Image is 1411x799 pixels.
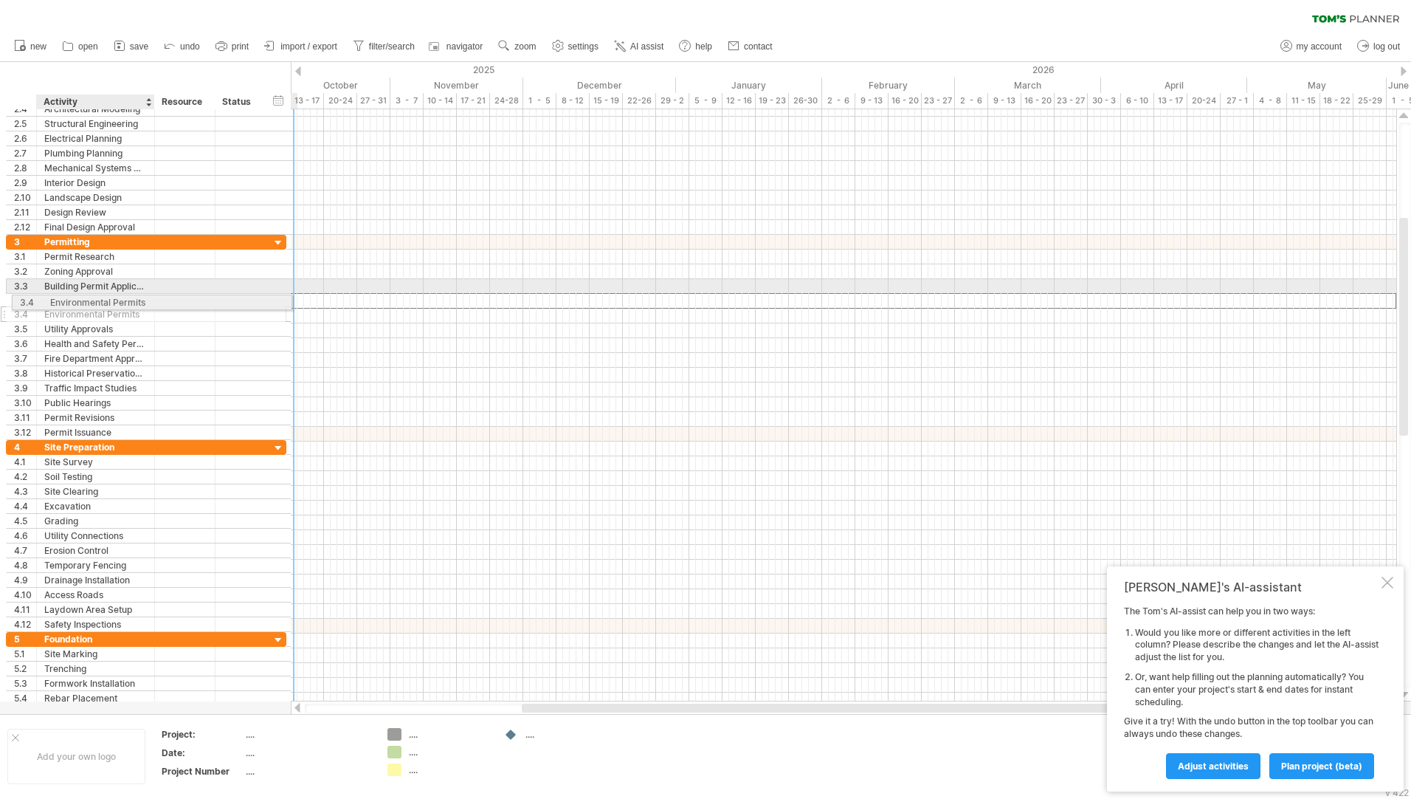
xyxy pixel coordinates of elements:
[14,117,36,131] div: 2.5
[44,470,147,484] div: Soil Testing
[14,603,36,617] div: 4.11
[14,632,36,646] div: 5
[44,95,146,109] div: Activity
[44,558,147,572] div: Temporary Fencing
[44,307,147,321] div: Environmental Permits
[409,728,489,741] div: ....
[756,93,789,109] div: 19 - 23
[212,37,253,56] a: print
[1135,671,1379,708] li: Or, want help filling out the planning automatically? You can enter your project's start & end da...
[1166,753,1260,779] a: Adjust activities
[324,93,357,109] div: 20-24
[1254,93,1287,109] div: 4 - 8
[1287,93,1320,109] div: 11 - 15
[1124,580,1379,594] div: [PERSON_NAME]'s AI-assistant
[14,146,36,160] div: 2.7
[14,455,36,469] div: 4.1
[14,588,36,602] div: 4.10
[160,37,204,56] a: undo
[922,93,955,109] div: 23 - 27
[44,220,147,234] div: Final Design Approval
[30,41,46,52] span: new
[494,37,540,56] a: zoom
[44,322,147,336] div: Utility Approvals
[14,220,36,234] div: 2.12
[14,337,36,351] div: 3.6
[110,37,153,56] a: save
[238,78,390,93] div: October 2025
[889,93,922,109] div: 16 - 20
[44,161,147,175] div: Mechanical Systems Design
[14,647,36,661] div: 5.1
[1055,93,1088,109] div: 23 - 27
[232,41,249,52] span: print
[14,514,36,528] div: 4.5
[44,425,147,439] div: Permit Issuance
[14,691,36,705] div: 5.4
[14,250,36,264] div: 3.1
[1353,37,1404,56] a: log out
[1154,93,1187,109] div: 13 - 17
[457,93,490,109] div: 17 - 21
[44,146,147,160] div: Plumbing Planning
[1269,753,1374,779] a: plan project (beta)
[548,37,603,56] a: settings
[261,37,342,56] a: import / export
[14,366,36,380] div: 3.8
[180,41,200,52] span: undo
[14,558,36,572] div: 4.8
[610,37,668,56] a: AI assist
[44,264,147,278] div: Zoning Approval
[44,588,147,602] div: Access Roads
[14,161,36,175] div: 2.8
[44,617,147,631] div: Safety Inspections
[1247,78,1387,93] div: May 2026
[246,765,370,778] div: ....
[695,41,712,52] span: help
[1135,627,1379,664] li: Would you like more or different activities in the left column? Please describe the changes and l...
[514,41,536,52] span: zoom
[14,573,36,587] div: 4.9
[44,632,147,646] div: Foundation
[724,37,777,56] a: contact
[789,93,822,109] div: 26-30
[44,514,147,528] div: Grading
[130,41,148,52] span: save
[390,78,523,93] div: November 2025
[822,78,955,93] div: February 2026
[1353,93,1387,109] div: 25-29
[44,440,147,454] div: Site Preparation
[676,78,822,93] div: January 2026
[1281,761,1362,772] span: plan project (beta)
[14,191,36,205] div: 2.10
[955,93,988,109] div: 2 - 6
[349,37,419,56] a: filter/search
[14,662,36,676] div: 5.2
[14,381,36,395] div: 3.9
[44,603,147,617] div: Laydown Area Setup
[44,235,147,249] div: Permitting
[556,93,590,109] div: 8 - 12
[14,529,36,543] div: 4.6
[44,191,147,205] div: Landscape Design
[14,264,36,278] div: 3.2
[14,307,36,321] div: 3.4
[44,411,147,425] div: Permit Revisions
[14,470,36,484] div: 4.2
[44,662,147,676] div: Trenching
[291,93,324,109] div: 13 - 17
[44,381,147,395] div: Traffic Impact Studies
[162,728,243,741] div: Project:
[44,676,147,690] div: Formwork Installation
[1221,93,1254,109] div: 27 - 1
[14,235,36,249] div: 3
[14,425,36,439] div: 3.12
[525,728,606,741] div: ....
[44,337,147,351] div: Health and Safety Permits
[1124,606,1379,778] div: The Tom's AI-assist can help you in two ways: Give it a try! With the undo button in the top tool...
[44,691,147,705] div: Rebar Placement
[14,411,36,425] div: 3.11
[44,529,147,543] div: Utility Connections
[523,93,556,109] div: 1 - 5
[44,131,147,145] div: Electrical Planning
